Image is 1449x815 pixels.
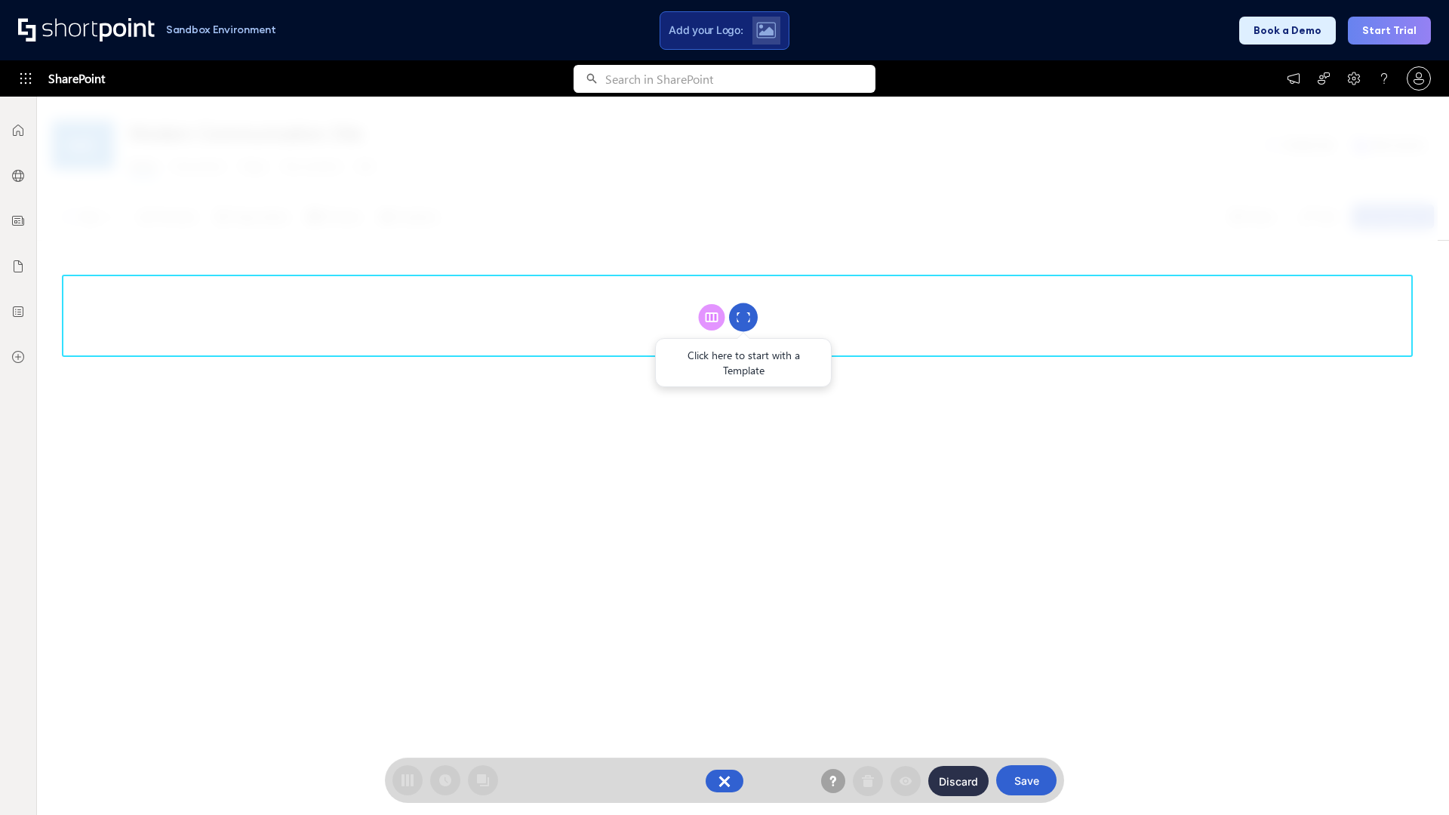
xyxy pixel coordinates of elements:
[996,765,1057,795] button: Save
[1348,17,1431,45] button: Start Trial
[605,65,875,93] input: Search in SharePoint
[48,60,105,97] span: SharePoint
[928,766,989,796] button: Discard
[1239,17,1336,45] button: Book a Demo
[166,26,276,34] h1: Sandbox Environment
[756,22,776,38] img: Upload logo
[669,23,743,37] span: Add your Logo:
[1374,743,1449,815] iframe: Chat Widget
